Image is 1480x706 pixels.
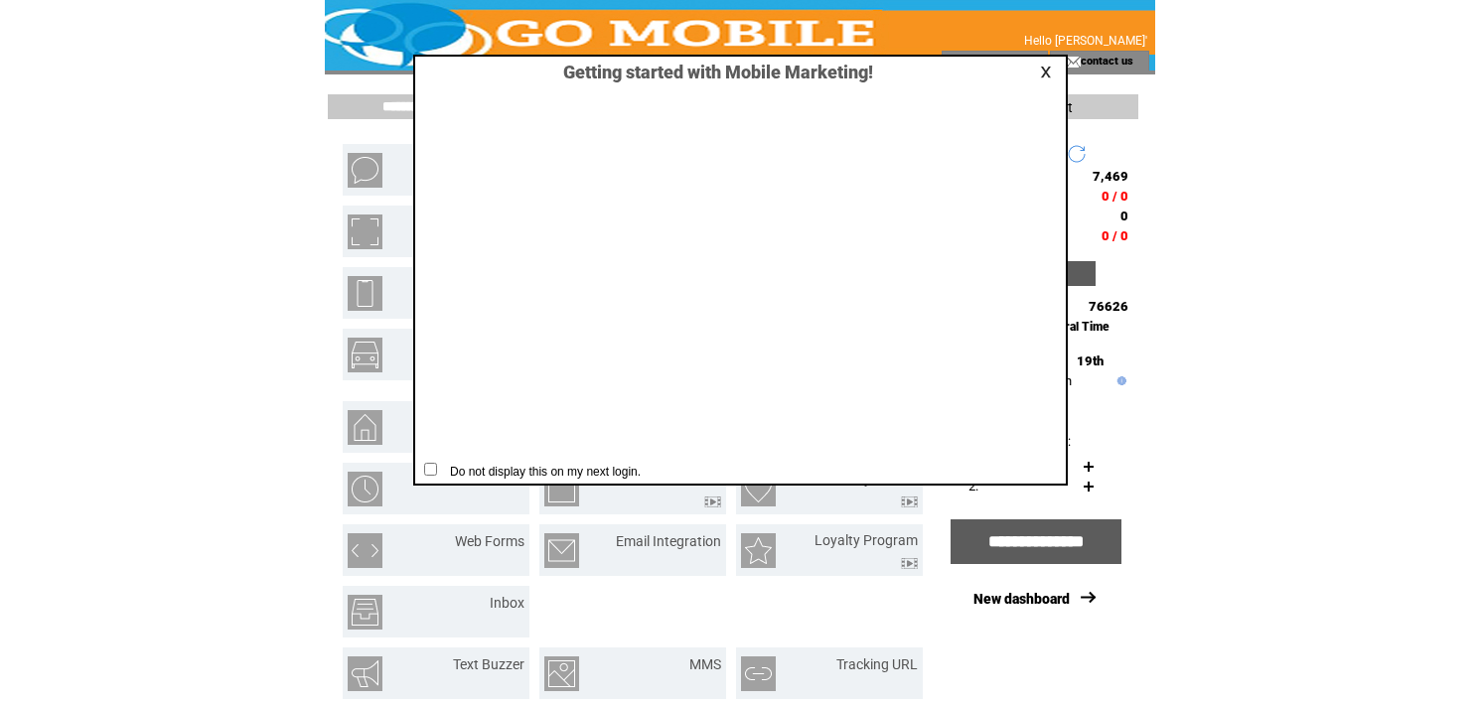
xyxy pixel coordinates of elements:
img: text-blast.png [348,153,382,188]
span: 19th [1077,353,1104,368]
img: vehicle-listing.png [348,338,382,372]
a: MMS [689,656,721,672]
img: video.png [704,496,721,507]
a: Inbox [490,595,524,611]
img: text-buzzer.png [348,656,382,691]
a: Tracking URL [836,656,918,672]
a: Email Integration [616,533,721,549]
span: Getting started with Mobile Marketing! [543,62,873,82]
span: Do not display this on my next login. [440,465,641,479]
img: video.png [901,558,918,569]
span: 2. [968,479,978,494]
a: Web Forms [455,533,524,549]
a: Text Buzzer [453,656,524,672]
img: birthday-wishes.png [741,472,776,506]
img: account_icon.gif [972,54,987,70]
img: mobile-coupons.png [348,214,382,249]
span: 76626 [1089,299,1128,314]
span: Central Time [1039,320,1110,334]
img: help.gif [1112,376,1126,385]
img: tracking-url.png [741,656,776,691]
span: 0 / 0 [1102,189,1128,204]
img: web-forms.png [348,533,382,568]
img: video.png [901,496,918,507]
span: 0 [1120,209,1128,223]
img: loyalty-program.png [741,533,776,568]
a: Loyalty Program [814,532,918,548]
img: mobile-websites.png [348,276,382,311]
img: contact_us_icon.gif [1066,54,1081,70]
img: email-integration.png [544,533,579,568]
span: Hello [PERSON_NAME]' [1024,34,1147,48]
img: text-to-win.png [544,472,579,506]
a: New dashboard [973,591,1070,607]
span: 0 / 0 [1102,228,1128,243]
a: contact us [1081,54,1133,67]
img: scheduled-tasks.png [348,472,382,506]
img: property-listing.png [348,410,382,445]
span: 7,469 [1093,169,1128,184]
img: inbox.png [348,595,382,630]
img: mms.png [544,656,579,691]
